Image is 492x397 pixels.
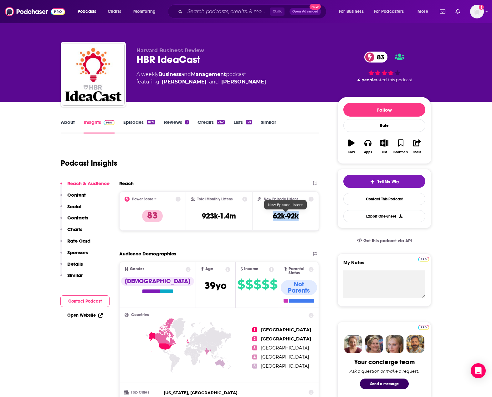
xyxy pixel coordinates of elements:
[78,7,96,16] span: Podcasts
[479,5,484,10] svg: Add a profile image
[254,279,261,289] span: $
[61,158,117,168] h1: Podcast Insights
[343,135,360,158] button: Play
[60,215,88,226] button: Contacts
[158,71,181,77] a: Business
[418,7,428,16] span: More
[245,279,253,289] span: $
[125,390,161,394] h3: Top Cities
[418,324,429,330] a: Pro website
[337,48,431,86] div: 83 4 peoplerated this podcast
[350,369,419,374] div: Ask a question or make a request.
[354,358,415,366] div: Your concierge team
[104,7,125,17] a: Charts
[335,7,372,17] button: open menu
[67,204,81,209] p: Social
[119,180,134,186] h2: Reach
[67,180,110,186] p: Reach & Audience
[261,363,309,369] span: [GEOGRAPHIC_DATA]
[237,279,245,289] span: $
[233,119,252,133] a: Lists38
[270,279,277,289] span: $
[261,345,309,351] span: [GEOGRAPHIC_DATA]
[221,78,266,86] a: Curt Nickisch
[205,267,213,271] span: Age
[108,7,121,16] span: Charts
[273,211,299,221] h3: 62k-92k
[392,135,409,158] button: Bookmark
[60,226,82,238] button: Charts
[343,210,425,222] button: Export One-Sheet
[343,193,425,205] a: Contact This Podcast
[209,78,219,86] span: and
[60,261,83,273] button: Details
[246,120,252,124] div: 38
[377,179,399,184] span: Tell Me Why
[310,4,321,10] span: New
[244,267,259,271] span: Income
[185,7,270,17] input: Search podcasts, credits, & more...
[185,120,188,124] div: 1
[191,71,226,77] a: Management
[453,6,463,17] a: Show notifications dropdown
[133,7,156,16] span: Monitoring
[364,150,372,154] div: Apps
[363,238,412,244] span: Get this podcast via API
[67,249,88,255] p: Sponsors
[136,48,204,53] span: Harvard Business Review
[261,119,276,133] a: Similar
[418,325,429,330] img: Podchaser Pro
[62,43,125,106] img: HBR IdeaCast
[60,249,88,261] button: Sponsors
[84,119,115,133] a: InsightsPodchaser Pro
[67,226,82,232] p: Charts
[132,197,156,201] h2: Power Score™
[343,119,425,132] div: Rate
[386,335,404,353] img: Jules Profile
[364,52,387,63] a: 83
[418,257,429,262] img: Podchaser Pro
[147,120,155,124] div: 1071
[136,78,266,86] span: featuring
[348,150,355,154] div: Play
[471,363,486,378] div: Open Intercom Messenger
[252,364,257,369] span: 5
[181,71,191,77] span: and
[60,180,110,192] button: Reach & Audience
[252,345,257,350] span: 3
[67,272,83,278] p: Similar
[174,4,332,19] div: Search podcasts, credits, & more...
[67,215,88,221] p: Contacts
[164,119,188,133] a: Reviews1
[344,335,362,353] img: Sydney Profile
[130,267,144,271] span: Gender
[357,78,376,82] span: 4 people
[343,259,425,270] label: My Notes
[382,150,387,154] div: List
[413,150,421,154] div: Share
[370,179,375,184] img: tell me why sparkle
[60,295,110,307] button: Contact Podcast
[360,379,409,389] button: Send a message
[376,78,412,82] span: rated this podcast
[270,8,284,16] span: Ctrl K
[370,7,413,17] button: open menu
[123,119,155,133] a: Episodes1071
[61,119,75,133] a: About
[418,256,429,262] a: Pro website
[204,279,227,292] span: 39 yo
[360,135,376,158] button: Apps
[281,280,317,295] div: Not Parents
[470,5,484,18] button: Show profile menu
[121,277,194,286] div: [DEMOGRAPHIC_DATA]
[67,238,90,244] p: Rate Card
[371,52,387,63] span: 83
[67,313,103,318] a: Open Website
[217,120,225,124] div: 242
[470,5,484,18] span: Logged in as gmalloy
[292,10,318,13] span: Open Advanced
[73,7,104,17] button: open menu
[262,279,269,289] span: $
[164,389,238,396] span: ,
